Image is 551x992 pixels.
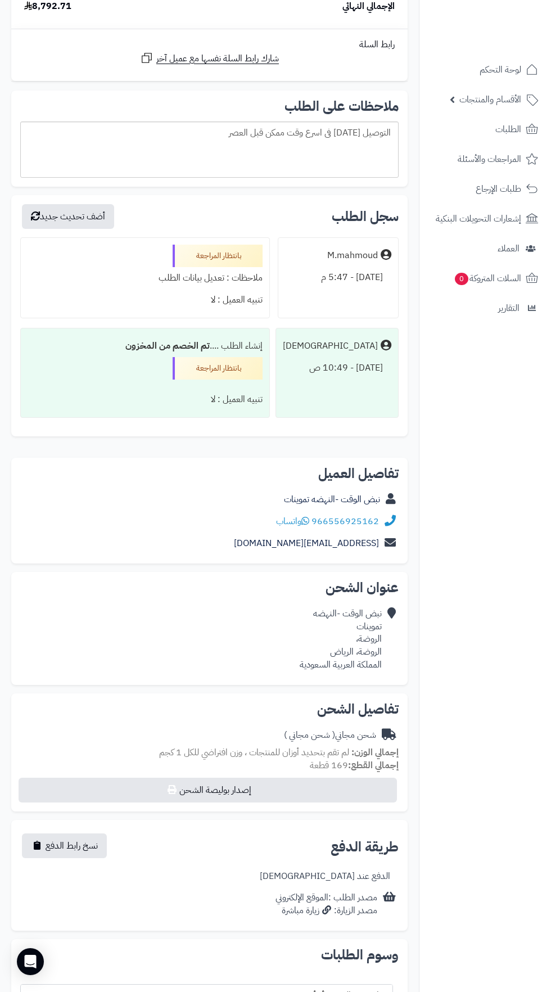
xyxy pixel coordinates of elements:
[276,515,309,528] a: واتساب
[311,515,379,528] a: 966556925162
[284,493,380,506] a: نبض الوقت -النهضه تموينات
[284,728,335,742] span: ( شحن مجاني )
[459,92,521,107] span: الأقسام والمنتجات
[173,245,263,267] div: بانتظار المراجعة
[454,272,469,286] span: 0
[28,335,263,357] div: إنشاء الطلب ....
[234,536,379,550] a: [EMAIL_ADDRESS][DOMAIN_NAME]
[156,52,279,65] span: شارك رابط السلة نفسها مع عميل آخر
[173,357,263,380] div: بانتظار المراجعة
[28,389,263,411] div: تنبيه العميل : لا
[260,870,390,883] div: الدفع عند [DEMOGRAPHIC_DATA]
[331,840,399,854] h2: طريقة الدفع
[283,340,378,353] div: [DEMOGRAPHIC_DATA]
[16,38,403,51] div: رابط السلة
[22,204,114,229] button: أضف تحديث جديد
[28,289,263,311] div: تنبيه العميل : لا
[426,295,544,322] a: التقارير
[480,62,521,78] span: لوحة التحكم
[498,241,520,256] span: العملاء
[498,300,520,316] span: التقارير
[283,357,391,379] div: [DATE] - 10:49 ص
[458,151,521,167] span: المراجعات والأسئلة
[20,121,399,178] div: التوصيل [DATE] فى اسرع وقت ممكن قبل العصر
[22,833,107,858] button: نسخ رابط الدفع
[20,948,399,962] h2: وسوم الطلبات
[426,175,544,202] a: طلبات الإرجاع
[20,702,399,716] h2: تفاصيل الشحن
[426,56,544,83] a: لوحة التحكم
[140,51,279,65] a: شارك رابط السلة نفسها مع عميل آخر
[19,778,397,802] button: إصدار بوليصة الشحن
[46,839,98,853] span: نسخ رابط الدفع
[300,607,382,671] div: نبض الوقت -النهضه تموينات الروضة، الروضة، الرياض المملكة العربية السعودية
[310,759,399,772] small: 169 قطعة
[475,8,540,32] img: logo-2.png
[351,746,399,759] strong: إجمالي الوزن:
[495,121,521,137] span: الطلبات
[125,339,210,353] b: تم الخصم من المخزون
[275,904,377,917] div: مصدر الزيارة: زيارة مباشرة
[28,267,263,289] div: ملاحظات : تعديل بيانات الطلب
[426,205,544,232] a: إشعارات التحويلات البنكية
[426,116,544,143] a: الطلبات
[426,146,544,173] a: المراجعات والأسئلة
[454,270,521,286] span: السلات المتروكة
[348,759,399,772] strong: إجمالي القطع:
[285,267,391,288] div: [DATE] - 5:47 م
[159,746,349,759] span: لم تقم بتحديد أوزان للمنتجات ، وزن افتراضي للكل 1 كجم
[436,211,521,227] span: إشعارات التحويلات البنكية
[476,181,521,197] span: طلبات الإرجاع
[20,100,399,113] h2: ملاحظات على الطلب
[284,729,376,742] div: شحن مجاني
[20,581,399,594] h2: عنوان الشحن
[275,891,377,917] div: مصدر الطلب :الموقع الإلكتروني
[332,210,399,223] h3: سجل الطلب
[426,235,544,262] a: العملاء
[17,948,44,975] div: Open Intercom Messenger
[426,265,544,292] a: السلات المتروكة0
[20,467,399,480] h2: تفاصيل العميل
[327,249,378,262] div: M.mahmoud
